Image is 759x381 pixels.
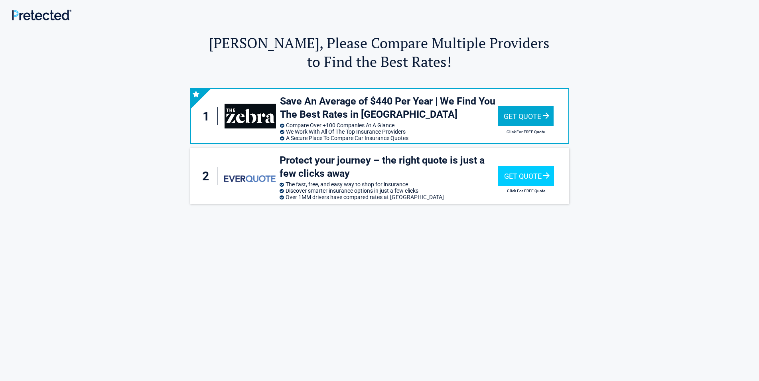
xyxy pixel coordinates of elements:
img: Main Logo [12,10,71,20]
li: The fast, free, and easy way to shop for insurance [280,181,498,188]
h2: [PERSON_NAME], Please Compare Multiple Providers to Find the Best Rates! [190,34,569,71]
h2: Click For FREE Quote [498,189,554,193]
li: We Work With All Of The Top Insurance Providers [280,128,498,135]
h2: Click For FREE Quote [498,130,554,134]
div: 2 [198,167,217,185]
div: Get Quote [498,106,554,126]
li: A Secure Place To Compare Car Insurance Quotes [280,135,498,141]
img: everquote's logo [224,175,276,182]
li: Discover smarter insurance options in just a few clicks [280,188,498,194]
h3: Protect your journey – the right quote is just a few clicks away [280,154,498,180]
img: thezebra's logo [225,104,276,128]
div: Get Quote [498,166,554,186]
h3: Save An Average of $440 Per Year | We Find You The Best Rates in [GEOGRAPHIC_DATA] [280,95,498,121]
li: Compare Over +100 Companies At A Glance [280,122,498,128]
li: Over 1MM drivers have compared rates at [GEOGRAPHIC_DATA] [280,194,498,200]
div: 1 [199,107,218,125]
